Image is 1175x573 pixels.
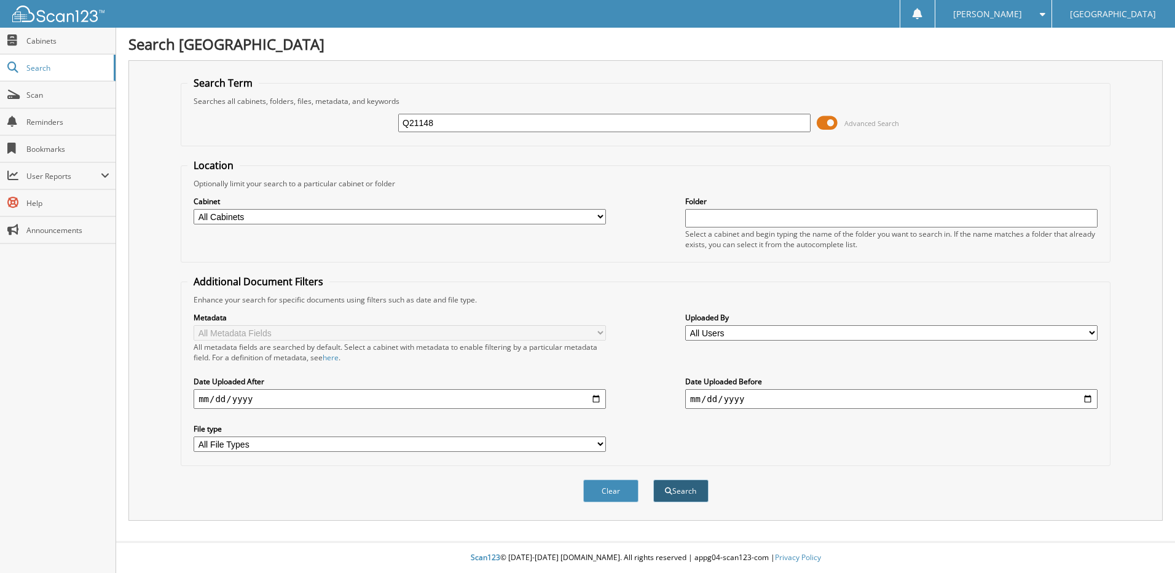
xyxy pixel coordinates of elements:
div: Enhance your search for specific documents using filters such as date and file type. [187,294,1104,305]
span: Reminders [26,117,109,127]
input: end [685,389,1098,409]
button: Search [653,480,709,502]
legend: Search Term [187,76,259,90]
span: Scan [26,90,109,100]
label: Cabinet [194,196,606,207]
label: File type [194,424,606,434]
button: Clear [583,480,639,502]
legend: Additional Document Filters [187,275,329,288]
div: © [DATE]-[DATE] [DOMAIN_NAME]. All rights reserved | appg04-scan123-com | [116,543,1175,573]
img: scan123-logo-white.svg [12,6,104,22]
legend: Location [187,159,240,172]
div: Optionally limit your search to a particular cabinet or folder [187,178,1104,189]
div: All metadata fields are searched by default. Select a cabinet with metadata to enable filtering b... [194,342,606,363]
label: Date Uploaded Before [685,376,1098,387]
h1: Search [GEOGRAPHIC_DATA] [128,34,1163,54]
a: here [323,352,339,363]
span: Bookmarks [26,144,109,154]
span: Advanced Search [844,119,899,128]
label: Metadata [194,312,606,323]
span: Cabinets [26,36,109,46]
span: [PERSON_NAME] [953,10,1022,18]
span: Announcements [26,225,109,235]
span: [GEOGRAPHIC_DATA] [1070,10,1156,18]
span: Scan123 [471,552,500,563]
label: Date Uploaded After [194,376,606,387]
div: Searches all cabinets, folders, files, metadata, and keywords [187,96,1104,106]
span: Search [26,63,108,73]
span: User Reports [26,171,101,181]
span: Help [26,198,109,208]
input: start [194,389,606,409]
label: Folder [685,196,1098,207]
label: Uploaded By [685,312,1098,323]
div: Select a cabinet and begin typing the name of the folder you want to search in. If the name match... [685,229,1098,250]
iframe: Chat Widget [1114,514,1175,573]
a: Privacy Policy [775,552,821,563]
